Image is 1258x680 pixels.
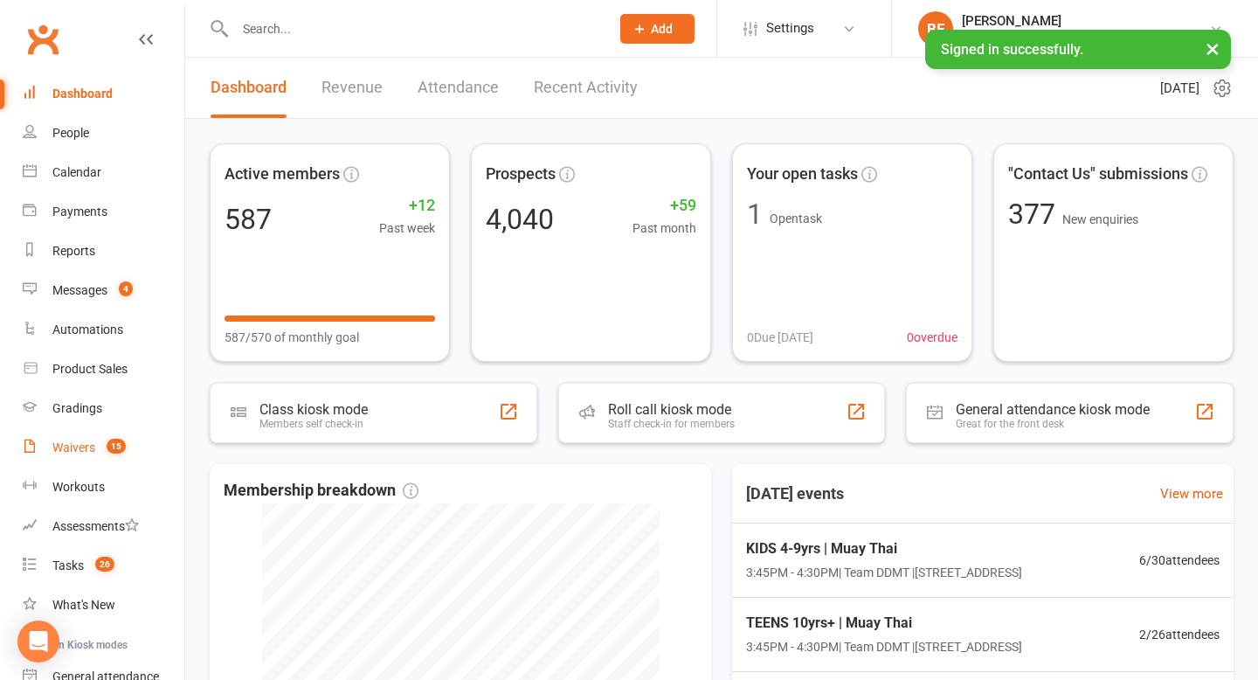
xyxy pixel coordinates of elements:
[52,362,128,376] div: Product Sales
[21,17,65,61] a: Clubworx
[23,468,184,507] a: Workouts
[956,401,1150,418] div: General attendance kiosk mode
[956,418,1150,430] div: Great for the front desk
[52,401,102,415] div: Gradings
[486,205,554,233] div: 4,040
[52,283,107,297] div: Messages
[259,401,368,418] div: Class kiosk mode
[52,598,115,612] div: What's New
[23,586,184,625] a: What's New
[119,281,133,296] span: 4
[1160,483,1223,504] a: View more
[486,162,556,187] span: Prospects
[95,557,114,572] span: 26
[52,519,139,533] div: Assessments
[918,11,953,46] div: BF
[23,114,184,153] a: People
[225,162,340,187] span: Active members
[747,328,813,347] span: 0 Due [DATE]
[747,200,763,228] div: 1
[23,74,184,114] a: Dashboard
[23,507,184,546] a: Assessments
[770,212,822,226] span: Open task
[52,87,113,101] div: Dashboard
[23,153,184,192] a: Calendar
[52,441,95,454] div: Waivers
[23,310,184,350] a: Automations
[224,478,418,503] span: Membership breakdown
[1139,625,1220,644] span: 2 / 26 attendees
[1139,551,1220,570] span: 6 / 30 attendees
[23,546,184,586] a: Tasks 26
[52,480,105,494] div: Workouts
[732,478,858,510] h3: [DATE] events
[230,17,598,41] input: Search...
[746,563,1022,582] span: 3:45PM - 4:30PM | Team DDMT | [STREET_ADDRESS]
[23,350,184,389] a: Product Sales
[23,389,184,428] a: Gradings
[941,41,1083,58] span: Signed in successfully.
[23,192,184,232] a: Payments
[52,126,89,140] div: People
[747,162,858,187] span: Your open tasks
[620,14,695,44] button: Add
[746,538,1022,560] span: KIDS 4-9yrs | Muay Thai
[17,621,59,663] div: Open Intercom Messenger
[52,205,107,219] div: Payments
[1008,162,1188,187] span: "Contact Us" submissions
[632,193,696,219] span: +59
[746,637,1022,656] span: 3:45PM - 4:30PM | Team DDMT | [STREET_ADDRESS]
[52,244,95,258] div: Reports
[418,58,499,118] a: Attendance
[379,193,435,219] span: +12
[52,165,101,179] div: Calendar
[962,29,1209,45] div: Double Dose Muay Thai [GEOGRAPHIC_DATA]
[52,323,123,337] div: Automations
[608,401,735,418] div: Roll call kiosk mode
[608,418,735,430] div: Staff check-in for members
[962,13,1209,29] div: [PERSON_NAME]
[746,612,1022,635] span: TEENS 10yrs+ | Muay Thai
[52,559,84,572] div: Tasks
[907,328,957,347] span: 0 overdue
[534,58,638,118] a: Recent Activity
[23,271,184,310] a: Messages 4
[1160,78,1199,99] span: [DATE]
[1008,198,1062,231] span: 377
[107,439,126,454] span: 15
[1062,212,1138,226] span: New enquiries
[632,219,696,238] span: Past month
[321,58,383,118] a: Revenue
[259,418,368,430] div: Members self check-in
[225,328,359,347] span: 587/570 of monthly goal
[1197,30,1228,67] button: ×
[211,58,287,118] a: Dashboard
[23,232,184,271] a: Reports
[766,9,814,48] span: Settings
[23,428,184,468] a: Waivers 15
[379,219,435,238] span: Past week
[651,22,673,36] span: Add
[225,205,272,233] div: 587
